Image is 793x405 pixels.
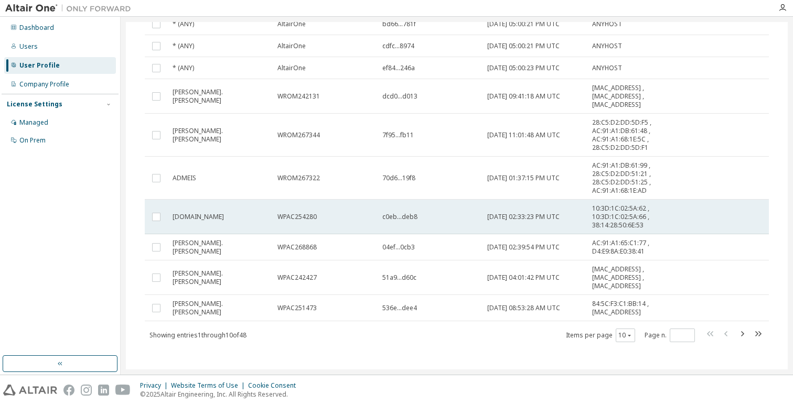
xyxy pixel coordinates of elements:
span: [DATE] 11:01:48 AM UTC [487,131,560,139]
span: 536e...dee4 [382,304,417,312]
div: User Profile [19,61,60,70]
span: [PERSON_NAME].[PERSON_NAME] [173,300,268,316]
span: [PERSON_NAME].[PERSON_NAME] [173,239,268,256]
span: 51a9...d60c [382,273,416,282]
span: ADMEIS [173,174,196,182]
span: [MAC_ADDRESS] , [MAC_ADDRESS] , [MAC_ADDRESS] [592,84,653,109]
span: ef84...246a [382,64,415,72]
img: youtube.svg [115,385,131,396]
span: 28:C5:D2:DD:5D:F5 , AC:91:A1:DB:61:48 , AC:91:A1:68:1E:5C , 28:C5:D2:DD:5D:F1 [592,118,653,152]
div: Cookie Consent [248,381,302,390]
span: WROM242131 [277,92,320,101]
span: [DATE] 01:37:15 PM UTC [487,174,560,182]
span: [DATE] 05:00:21 PM UTC [487,42,560,50]
div: Privacy [140,381,171,390]
span: ANYHOST [592,64,622,72]
span: 84:5C:F3:C1:BB:14 , [MAC_ADDRESS] [592,300,653,316]
span: * (ANY) [173,42,194,50]
span: 04ef...0cb3 [382,243,415,251]
img: facebook.svg [63,385,74,396]
span: ANYHOST [592,42,622,50]
span: dcd0...d013 [382,92,417,101]
img: Altair One [5,3,136,14]
span: [DATE] 08:53:28 AM UTC [487,304,560,312]
span: WPAC254280 [277,213,317,221]
span: WPAC251473 [277,304,317,312]
span: [MAC_ADDRESS] , [MAC_ADDRESS] , [MAC_ADDRESS] [592,265,653,290]
span: AC:91:A1:DB:61:99 , 28:C5:D2:DD:51:21 , 28:C5:D2:DD:51:25 , AC:91:A1:68:1E:AD [592,161,653,195]
span: [DOMAIN_NAME] [173,213,224,221]
img: linkedin.svg [98,385,109,396]
span: [DATE] 05:00:23 PM UTC [487,64,560,72]
span: * (ANY) [173,20,194,28]
span: [DATE] 02:33:23 PM UTC [487,213,560,221]
span: [PERSON_NAME].[PERSON_NAME] [173,127,268,144]
p: © 2025 Altair Engineering, Inc. All Rights Reserved. [140,390,302,399]
span: Items per page [566,329,635,342]
div: On Prem [19,136,46,145]
span: AltairOne [277,20,306,28]
span: 10:3D:1C:02:5A:62 , 10:3D:1C:02:5A:66 , 38:14:28:50:6E:53 [592,204,653,229]
div: Dashboard [19,24,54,32]
span: AltairOne [277,42,306,50]
span: WPAC242427 [277,273,317,282]
span: Showing entries 1 through 10 of 48 [149,331,247,340]
img: instagram.svg [81,385,92,396]
span: AltairOne [277,64,306,72]
span: * (ANY) [173,64,194,72]
span: [DATE] 09:41:18 AM UTC [487,92,560,101]
div: License Settings [7,100,62,108]
span: ANYHOST [592,20,622,28]
span: WPAC268868 [277,243,317,251]
span: WROM267322 [277,174,320,182]
span: c0eb...deb8 [382,213,417,221]
span: bd66...781f [382,20,416,28]
span: [PERSON_NAME].[PERSON_NAME] [173,269,268,286]
div: Users [19,42,38,51]
span: [DATE] 02:39:54 PM UTC [487,243,560,251]
span: [DATE] 04:01:42 PM UTC [487,273,560,282]
span: cdfc...8974 [382,42,414,50]
div: Managed [19,118,48,127]
span: 70d6...19f8 [382,174,415,182]
span: Page n. [645,329,695,342]
span: [DATE] 05:00:21 PM UTC [487,20,560,28]
div: Company Profile [19,80,69,89]
span: AC:91:A1:65:C1:77 , D4:E9:8A:E0:38:41 [592,239,653,256]
div: Website Terms of Use [171,381,248,390]
span: WROM267344 [277,131,320,139]
span: 7f95...fb11 [382,131,414,139]
span: [PERSON_NAME].[PERSON_NAME] [173,88,268,105]
button: 10 [618,331,633,340]
img: altair_logo.svg [3,385,57,396]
